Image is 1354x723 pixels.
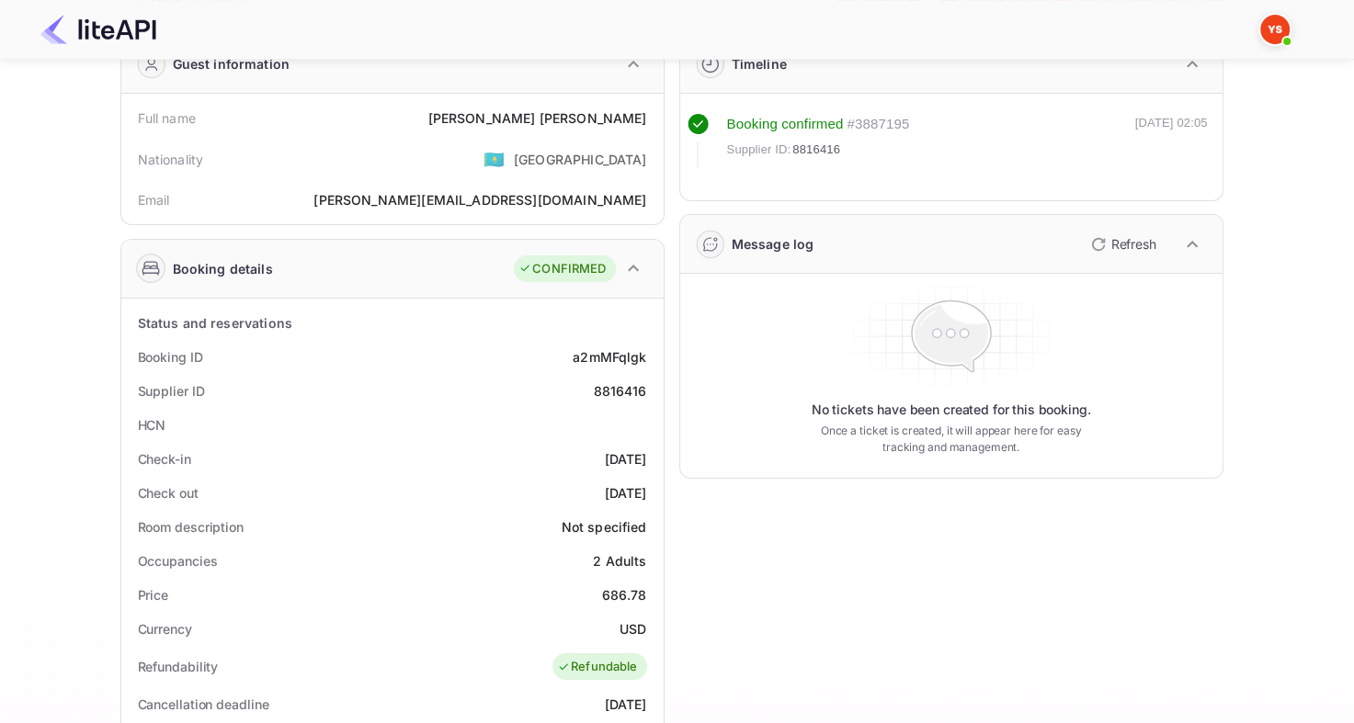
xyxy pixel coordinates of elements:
[792,141,840,159] span: 8816416
[138,585,169,604] div: Price
[138,347,203,367] div: Booking ID
[40,15,156,44] img: LiteAPI Logo
[138,449,191,469] div: Check-in
[593,381,646,401] div: 8816416
[732,54,787,73] div: Timeline
[138,517,244,537] div: Room description
[806,423,1097,456] p: Once a ticket is created, it will appear here for easy tracking and management.
[605,449,647,469] div: [DATE]
[593,551,646,570] div: 2 Adults
[138,150,204,169] div: Nationality
[727,114,844,135] div: Booking confirmed
[562,517,647,537] div: Not specified
[847,114,909,135] div: # 3887195
[484,142,505,175] span: United States
[812,401,1091,419] p: No tickets have been created for this booking.
[138,695,269,714] div: Cancellation deadline
[138,619,192,638] div: Currency
[1260,15,1290,44] img: Yandex Support
[732,234,814,254] div: Message log
[138,381,205,401] div: Supplier ID
[605,483,647,503] div: [DATE]
[427,108,646,128] div: [PERSON_NAME] [PERSON_NAME]
[138,483,199,503] div: Check out
[605,695,647,714] div: [DATE]
[138,108,196,128] div: Full name
[573,347,646,367] div: a2mMFqlgk
[173,259,273,278] div: Booking details
[1080,230,1164,259] button: Refresh
[602,585,647,604] div: 686.78
[620,619,646,638] div: USD
[557,658,638,676] div: Refundable
[138,190,170,209] div: Email
[518,260,606,278] div: CONFIRMED
[514,150,647,169] div: [GEOGRAPHIC_DATA]
[138,313,292,333] div: Status and reservations
[173,54,290,73] div: Guest information
[138,415,166,435] div: HCN
[138,657,219,676] div: Refundability
[727,141,791,159] span: Supplier ID:
[1135,114,1208,167] div: [DATE] 02:05
[1111,234,1156,254] p: Refresh
[138,551,218,570] div: Occupancies
[313,190,646,209] div: [PERSON_NAME][EMAIL_ADDRESS][DOMAIN_NAME]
